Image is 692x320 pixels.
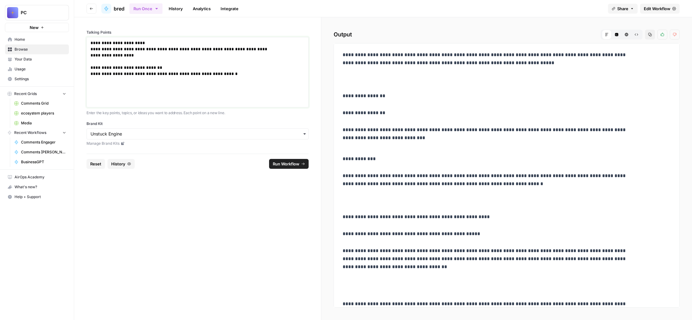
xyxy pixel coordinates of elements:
[5,182,69,192] button: What's new?
[21,149,66,155] span: Comments [PERSON_NAME]
[217,4,242,14] a: Integrate
[101,4,124,14] a: bred
[129,3,162,14] button: Run Once
[15,56,66,62] span: Your Data
[14,91,37,97] span: Recent Grids
[15,174,66,180] span: AirOps Academy
[14,130,46,135] span: Recent Workflows
[11,98,69,108] a: Comments Grid
[5,54,69,64] a: Your Data
[114,5,124,12] span: bred
[11,147,69,157] a: Comments [PERSON_NAME]
[5,23,69,32] button: New
[5,89,69,98] button: Recent Grids
[21,120,66,126] span: Media
[86,110,309,116] p: Enter the key points, topics, or ideas you want to address. Each point on a new line.
[21,101,66,106] span: Comments Grid
[7,7,18,18] img: PC Logo
[5,35,69,44] a: Home
[273,161,299,167] span: Run Workflow
[11,157,69,167] a: BusinessGPT
[5,64,69,74] a: Usage
[15,194,66,200] span: Help + Support
[5,44,69,54] a: Browse
[90,161,101,167] span: Reset
[334,30,680,39] h2: Output
[5,5,69,20] button: Workspace: PC
[15,76,66,82] span: Settings
[21,10,58,16] span: PC
[5,192,69,202] button: Help + Support
[30,24,39,31] span: New
[11,108,69,118] a: ecosystem players
[86,159,105,169] button: Reset
[15,47,66,52] span: Browse
[21,110,66,116] span: ecosystem players
[15,37,66,42] span: Home
[86,121,309,127] label: Brand Kit
[11,137,69,147] a: Comments Engager
[189,4,214,14] a: Analytics
[617,6,628,12] span: Share
[15,66,66,72] span: Usage
[86,30,309,35] label: Talking Points
[11,118,69,128] a: Media
[644,6,670,12] span: Edit Workflow
[21,139,66,145] span: Comments Engager
[608,4,638,14] button: Share
[108,159,135,169] button: History
[5,172,69,182] a: AirOps Academy
[640,4,680,14] a: Edit Workflow
[91,131,305,137] input: Unstuck Engine
[21,159,66,165] span: BusinessGPT
[269,159,309,169] button: Run Workflow
[5,128,69,137] button: Recent Workflows
[5,74,69,84] a: Settings
[111,161,125,167] span: History
[86,141,309,146] a: Manage Brand Kits
[165,4,187,14] a: History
